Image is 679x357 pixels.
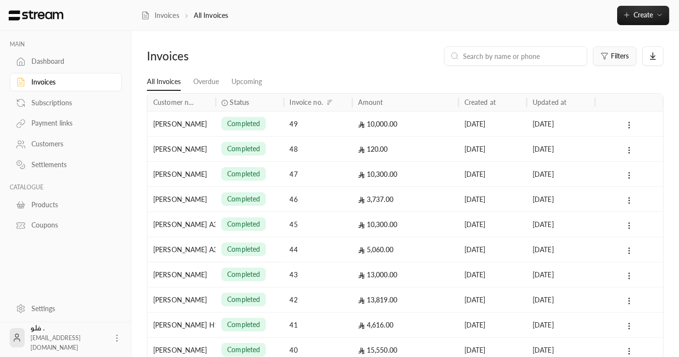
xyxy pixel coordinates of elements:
[324,97,335,108] button: Sort
[10,299,122,318] a: Settings
[463,51,581,61] input: Search by name or phone
[464,162,521,186] div: [DATE]
[533,187,589,212] div: [DATE]
[31,304,110,314] div: Settings
[290,112,347,136] div: 49
[231,73,262,90] a: Upcoming
[464,98,496,106] div: Created at
[153,287,210,312] div: [PERSON_NAME]
[153,137,210,161] div: [PERSON_NAME]
[227,119,260,129] span: completed
[290,313,347,337] div: 41
[10,216,122,235] a: Coupons
[10,41,122,48] p: MAIN
[153,313,210,337] div: [PERSON_NAME] H105
[290,98,323,106] div: Invoice no.
[31,200,110,210] div: Products
[31,57,110,66] div: Dashboard
[10,195,122,214] a: Products
[464,212,521,237] div: [DATE]
[31,77,110,87] div: Invoices
[533,162,589,186] div: [DATE]
[10,52,122,71] a: Dashboard
[358,212,453,237] div: 10,300.00
[193,73,219,90] a: Overdue
[464,287,521,312] div: [DATE]
[358,187,453,212] div: 3,737.00
[227,345,260,355] span: completed
[194,11,229,20] p: All Invoices
[533,137,589,161] div: [DATE]
[464,313,521,337] div: [DATE]
[464,237,521,262] div: [DATE]
[227,194,260,204] span: completed
[227,144,260,154] span: completed
[358,112,453,136] div: 10,000.00
[227,244,260,254] span: completed
[10,73,122,92] a: Invoices
[153,162,210,186] div: [PERSON_NAME]
[533,112,589,136] div: [DATE]
[141,11,179,20] a: Invoices
[358,98,383,106] div: Amount
[533,98,566,106] div: Updated at
[10,156,122,174] a: Settlements
[227,295,260,304] span: completed
[227,270,260,279] span: completed
[153,237,210,262] div: [PERSON_NAME] A304
[10,93,122,112] a: Subscriptions
[290,137,347,161] div: 48
[31,118,110,128] div: Payment links
[533,313,589,337] div: [DATE]
[10,135,122,154] a: Customers
[147,48,269,64] div: Invoices
[464,137,521,161] div: [DATE]
[141,11,228,20] nav: breadcrumb
[358,137,453,161] div: 120.00
[290,262,347,287] div: 43
[8,10,64,21] img: Logo
[358,162,453,186] div: 10,300.00
[290,212,347,237] div: 45
[153,112,210,136] div: [PERSON_NAME]
[611,53,629,59] span: Filters
[153,262,210,287] div: [PERSON_NAME]
[30,334,81,351] span: [EMAIL_ADDRESS][DOMAIN_NAME]
[10,114,122,133] a: Payment links
[533,262,589,287] div: [DATE]
[10,184,122,191] p: CATALOGUE
[358,287,453,312] div: 13,819.00
[533,237,589,262] div: [DATE]
[31,160,110,170] div: Settlements
[617,6,669,25] button: Create
[290,287,347,312] div: 42
[290,237,347,262] div: 44
[30,323,106,352] div: فلو .
[533,212,589,237] div: [DATE]
[464,262,521,287] div: [DATE]
[31,220,110,230] div: Coupons
[290,162,347,186] div: 47
[290,187,347,212] div: 46
[593,46,636,66] button: Filters
[153,98,197,106] div: Customer name
[230,97,249,107] span: Status
[464,112,521,136] div: [DATE]
[358,237,453,262] div: 5,060.00
[358,262,453,287] div: 13,000.00
[153,187,210,212] div: [PERSON_NAME]
[31,98,110,108] div: Subscriptions
[358,313,453,337] div: 4,616.00
[31,139,110,149] div: Customers
[634,11,653,19] span: Create
[147,73,181,91] a: All Invoices
[227,219,260,229] span: completed
[227,320,260,329] span: completed
[533,287,589,312] div: [DATE]
[153,212,210,237] div: [PERSON_NAME] A304
[464,187,521,212] div: [DATE]
[227,169,260,179] span: completed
